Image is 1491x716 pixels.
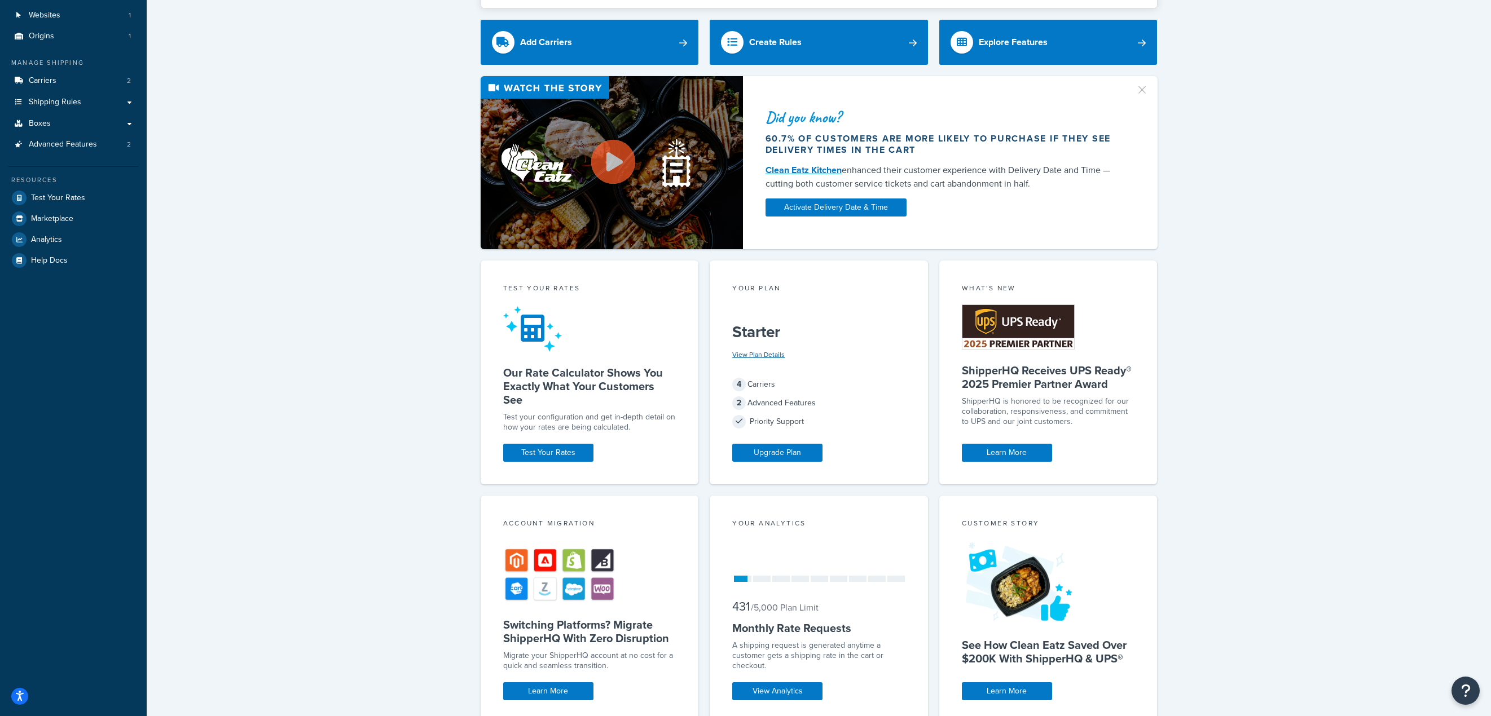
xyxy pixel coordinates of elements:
[766,163,1122,191] div: enhanced their customer experience with Delivery Date and Time — cutting both customer service ti...
[962,518,1135,531] div: Customer Story
[962,682,1052,700] a: Learn More
[732,682,823,700] a: View Analytics
[29,98,81,107] span: Shipping Rules
[732,396,746,410] span: 2
[8,134,138,155] a: Advanced Features2
[8,70,138,91] li: Carriers
[732,323,905,341] h5: Starter
[129,11,131,20] span: 1
[31,256,68,266] span: Help Docs
[8,113,138,134] a: Boxes
[732,518,905,531] div: Your Analytics
[749,34,802,50] div: Create Rules
[503,412,676,432] div: Test your configuration and get in-depth detail on how your rates are being calculated.
[962,364,1135,391] h5: ShipperHQ Receives UPS Ready® 2025 Premier Partner Award
[29,32,54,41] span: Origins
[29,11,60,20] span: Websites
[503,682,593,700] a: Learn More
[31,193,85,203] span: Test Your Rates
[732,283,905,296] div: Your Plan
[8,5,138,26] a: Websites1
[503,618,676,645] h5: Switching Platforms? Migrate ShipperHQ With Zero Disruption
[503,444,593,462] a: Test Your Rates
[503,518,676,531] div: Account Migration
[503,283,676,296] div: Test your rates
[503,651,676,671] div: Migrate your ShipperHQ account at no cost for a quick and seamless transition.
[732,377,905,392] div: Carriers
[8,92,138,113] a: Shipping Rules
[1452,677,1480,705] button: Open Resource Center
[520,34,572,50] div: Add Carriers
[8,58,138,68] div: Manage Shipping
[732,444,823,462] a: Upgrade Plan
[766,163,842,176] a: Clean Eatz Kitchen
[766,109,1122,125] div: Did you know?
[8,175,138,185] div: Resources
[962,396,1135,427] p: ShipperHQ is honored to be recognized for our collaboration, responsiveness, and commitment to UP...
[8,209,138,229] a: Marketplace
[8,229,138,250] a: Analytics
[8,70,138,91] a: Carriers2
[31,235,62,245] span: Analytics
[962,283,1135,296] div: What's New
[766,133,1122,156] div: 60.7% of customers are more likely to purchase if they see delivery times in the cart
[732,378,746,391] span: 4
[766,198,907,216] a: Activate Delivery Date & Time
[127,140,131,149] span: 2
[939,20,1158,65] a: Explore Features
[29,140,97,149] span: Advanced Features
[732,640,905,671] div: A shipping request is generated anytime a customer gets a shipping rate in the cart or checkout.
[732,395,905,411] div: Advanced Features
[962,444,1052,462] a: Learn More
[962,638,1135,665] h5: See How Clean Eatz Saved Over $200K With ShipperHQ & UPS®
[732,621,905,635] h5: Monthly Rate Requests
[29,119,51,129] span: Boxes
[29,76,56,86] span: Carriers
[979,34,1048,50] div: Explore Features
[751,601,819,614] small: / 5,000 Plan Limit
[8,250,138,271] a: Help Docs
[8,26,138,47] a: Origins1
[481,76,743,249] img: Video thumbnail
[8,26,138,47] li: Origins
[31,214,73,224] span: Marketplace
[732,350,785,360] a: View Plan Details
[732,414,905,430] div: Priority Support
[8,134,138,155] li: Advanced Features
[710,20,928,65] a: Create Rules
[8,5,138,26] li: Websites
[129,32,131,41] span: 1
[732,597,750,616] span: 431
[481,20,699,65] a: Add Carriers
[503,366,676,406] h5: Our Rate Calculator Shows You Exactly What Your Customers See
[8,188,138,208] a: Test Your Rates
[127,76,131,86] span: 2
